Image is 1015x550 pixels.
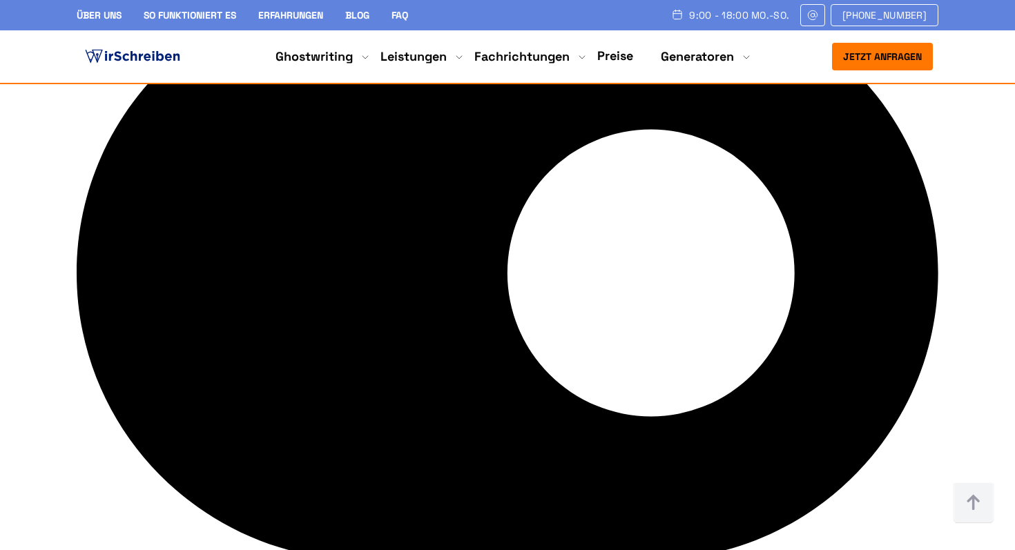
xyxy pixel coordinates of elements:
[597,48,633,63] a: Preise
[953,482,994,524] img: button top
[661,48,734,65] a: Generatoren
[82,46,183,67] img: logo ghostwriter-österreich
[144,9,236,21] a: So funktioniert es
[258,9,323,21] a: Erfahrungen
[689,10,789,21] span: 9:00 - 18:00 Mo.-So.
[380,48,447,65] a: Leistungen
[831,4,938,26] a: [PHONE_NUMBER]
[275,48,353,65] a: Ghostwriting
[806,10,819,21] img: Email
[832,43,933,70] button: Jetzt anfragen
[842,10,927,21] span: [PHONE_NUMBER]
[671,9,684,20] img: Schedule
[391,9,408,21] a: FAQ
[345,9,369,21] a: Blog
[77,9,122,21] a: Über uns
[474,48,570,65] a: Fachrichtungen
